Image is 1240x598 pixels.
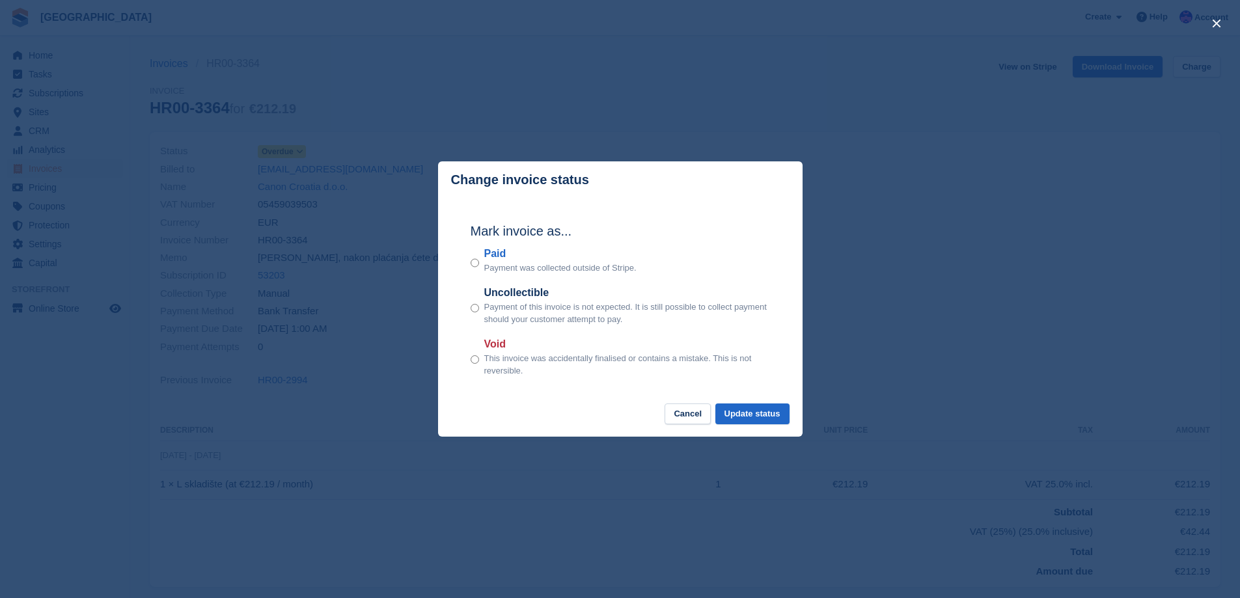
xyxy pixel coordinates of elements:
p: Payment of this invoice is not expected. It is still possible to collect payment should your cust... [484,301,770,326]
h2: Mark invoice as... [471,221,770,241]
label: Void [484,336,770,352]
button: Update status [715,403,790,425]
p: Change invoice status [451,172,589,187]
button: close [1206,13,1227,34]
p: This invoice was accidentally finalised or contains a mistake. This is not reversible. [484,352,770,377]
button: Cancel [665,403,711,425]
label: Uncollectible [484,285,770,301]
label: Paid [484,246,637,262]
p: Payment was collected outside of Stripe. [484,262,637,275]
